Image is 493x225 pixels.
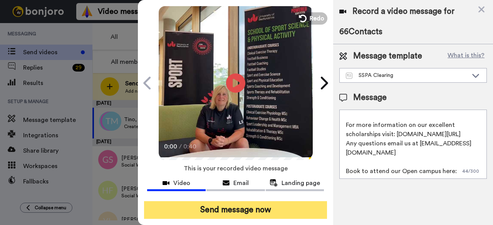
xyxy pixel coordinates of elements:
[179,142,182,151] span: /
[184,160,288,177] span: This is your recorded video message
[445,50,487,62] button: What is this?
[183,142,197,151] span: 0:40
[346,73,352,79] img: Message-temps.svg
[173,178,190,188] span: Video
[233,178,249,188] span: Email
[346,72,468,79] div: SSPA Clearing
[339,110,487,179] textarea: Hi {first_name|there}, We look forward to you joining us in September For more information on our...
[164,142,178,151] span: 0:00
[282,178,320,188] span: Landing page
[144,201,327,219] button: Send message now
[353,92,387,103] span: Message
[353,50,422,62] span: Message template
